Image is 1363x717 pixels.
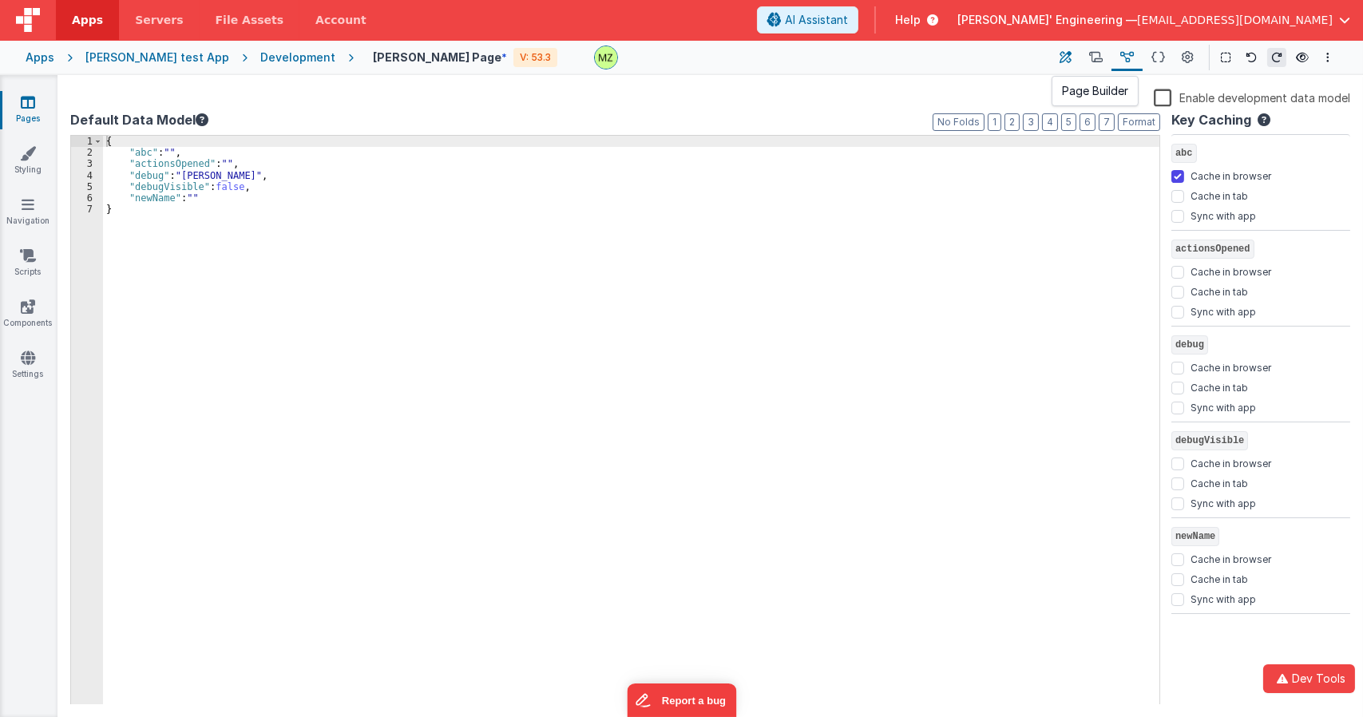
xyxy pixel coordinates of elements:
div: 6 [71,192,103,204]
button: 7 [1099,113,1115,131]
span: actionsOpened [1171,240,1254,259]
label: Cache in browser [1191,454,1271,470]
div: [PERSON_NAME] test App [85,50,229,65]
button: [PERSON_NAME]' Engineering — [EMAIL_ADDRESS][DOMAIN_NAME] [957,12,1350,28]
iframe: Marker.io feedback button [627,683,736,717]
label: Cache in browser [1191,167,1271,183]
span: debug [1171,335,1208,355]
span: abc [1171,144,1197,163]
button: Format [1118,113,1160,131]
div: 3 [71,158,103,169]
label: Sync with app [1191,398,1256,414]
button: 4 [1042,113,1058,131]
h4: [PERSON_NAME] Page [373,51,507,64]
button: Default Data Model [70,110,208,129]
button: 2 [1004,113,1020,131]
label: Cache in tab [1191,283,1248,299]
button: 6 [1080,113,1096,131]
span: Apps [72,12,103,28]
h4: Key Caching [1171,113,1251,128]
div: 2 [71,147,103,158]
span: AI Assistant [785,12,848,28]
span: File Assets [216,12,284,28]
button: 3 [1023,113,1039,131]
span: Servers [135,12,183,28]
img: e6f0a7b3287e646a671e5b5b3f58e766 [595,46,617,69]
label: Cache in tab [1191,570,1248,586]
label: Sync with app [1191,590,1256,606]
button: Options [1318,48,1337,67]
label: Cache in browser [1191,263,1271,279]
span: [EMAIL_ADDRESS][DOMAIN_NAME] [1137,12,1333,28]
div: Development [260,50,335,65]
label: Cache in tab [1191,474,1248,490]
span: debugVisible [1171,431,1248,450]
div: V: 53.3 [513,48,557,67]
label: Cache in tab [1191,187,1248,203]
label: Sync with app [1191,207,1256,223]
div: 1 [71,136,103,147]
div: 4 [71,170,103,181]
div: Apps [26,50,54,65]
span: [PERSON_NAME]' Engineering — [957,12,1137,28]
button: Dev Tools [1263,664,1355,693]
label: Sync with app [1191,303,1256,319]
button: No Folds [933,113,985,131]
label: Cache in tab [1191,378,1248,394]
button: 1 [988,113,1001,131]
label: Enable development data model [1154,88,1350,106]
label: Cache in browser [1191,358,1271,374]
label: Sync with app [1191,494,1256,510]
span: Help [895,12,921,28]
button: AI Assistant [757,6,858,34]
label: Cache in browser [1191,550,1271,566]
div: 7 [71,204,103,215]
span: newName [1171,527,1219,546]
div: 5 [71,181,103,192]
button: 5 [1061,113,1076,131]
